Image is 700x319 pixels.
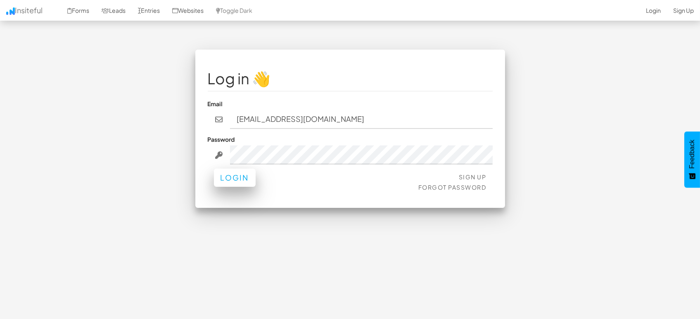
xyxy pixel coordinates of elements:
span: Feedback [688,140,696,169]
img: icon.png [6,7,15,15]
label: Password [208,135,235,143]
a: Sign Up [459,173,486,181]
button: Feedback - Show survey [684,131,700,188]
label: Email [208,100,223,108]
button: Login [214,169,256,187]
input: john@doe.com [230,110,493,129]
h1: Log in 👋 [208,70,493,87]
a: Forgot Password [418,183,486,191]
